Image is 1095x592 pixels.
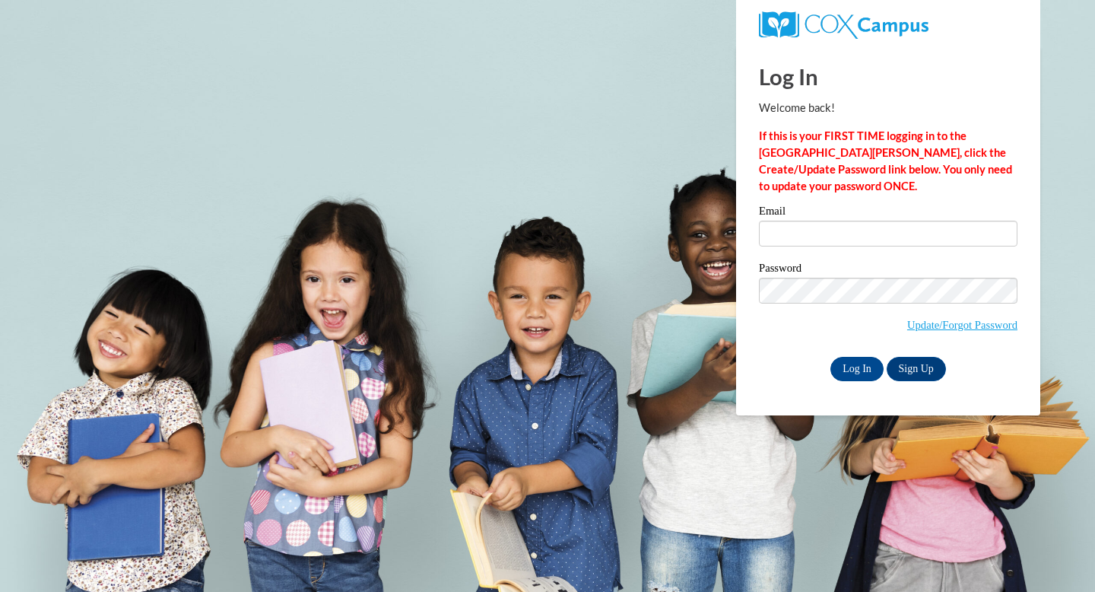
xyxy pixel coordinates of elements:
[759,263,1017,278] label: Password
[830,357,884,381] input: Log In
[759,11,928,39] img: COX Campus
[759,100,1017,116] p: Welcome back!
[759,61,1017,92] h1: Log In
[759,129,1012,193] strong: If this is your FIRST TIME logging in to the [GEOGRAPHIC_DATA][PERSON_NAME], click the Create/Upd...
[759,205,1017,221] label: Email
[759,18,928,30] a: COX Campus
[907,319,1017,331] a: Update/Forgot Password
[887,357,946,381] a: Sign Up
